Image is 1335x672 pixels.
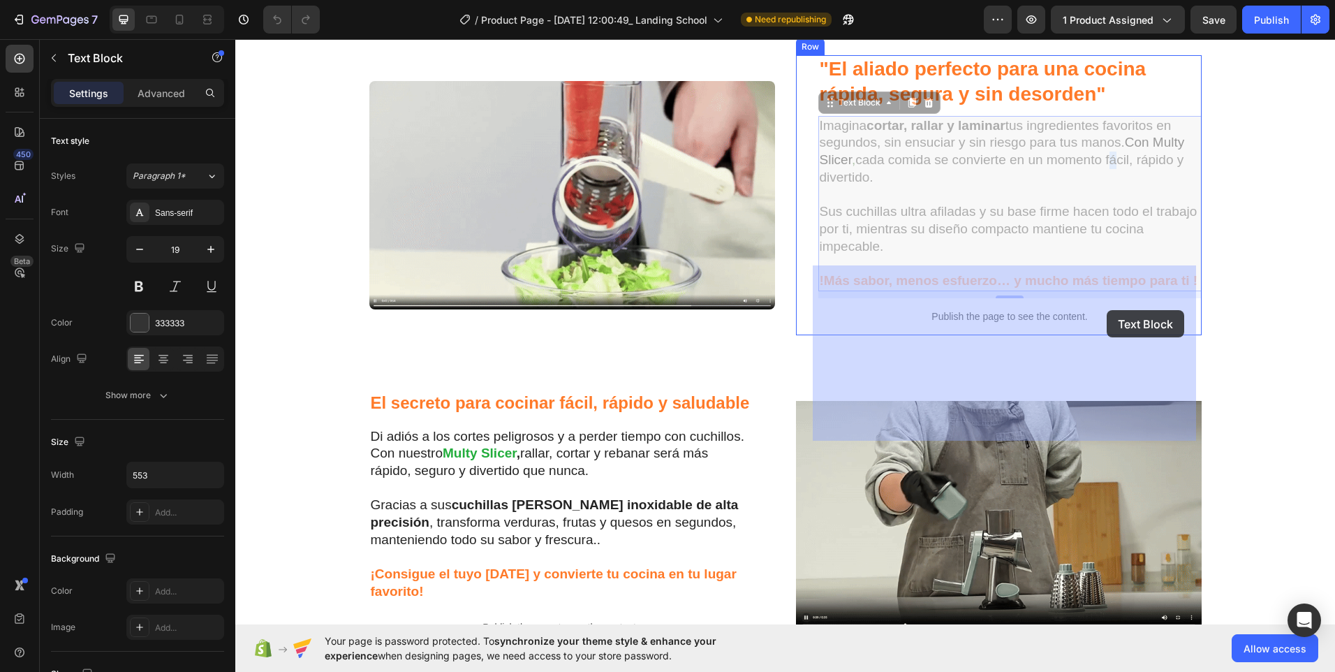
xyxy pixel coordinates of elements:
div: Size [51,433,88,452]
div: Show more [105,388,170,402]
p: Settings [69,86,108,101]
div: Open Intercom Messenger [1288,604,1321,637]
div: Add... [155,622,221,634]
span: Your page is password protected. To when designing pages, we need access to your store password. [325,634,771,663]
button: Allow access [1232,634,1318,662]
div: Image [51,621,75,634]
input: Auto [127,462,223,488]
span: Paragraph 1* [133,170,186,182]
p: Text Block [68,50,186,66]
div: Undo/Redo [263,6,320,34]
span: synchronize your theme style & enhance your experience [325,635,716,662]
div: Width [51,469,74,481]
div: Publish [1254,13,1289,27]
span: Need republishing [755,13,826,26]
button: Show more [51,383,224,408]
button: Save [1190,6,1237,34]
button: 7 [6,6,104,34]
div: Add... [155,506,221,519]
div: Padding [51,506,83,518]
div: Add... [155,585,221,598]
div: Text style [51,135,89,147]
div: Size [51,240,88,258]
div: Styles [51,170,75,182]
button: Publish [1242,6,1301,34]
button: Paragraph 1* [126,163,224,189]
div: Color [51,585,73,597]
div: 333333 [155,317,221,330]
div: Beta [10,256,34,267]
div: Color [51,316,73,329]
p: Advanced [138,86,185,101]
span: Allow access [1244,641,1306,656]
iframe: Design area [235,39,1335,624]
div: Background [51,550,119,569]
div: 450 [13,149,34,160]
span: 1 product assigned [1063,13,1153,27]
div: Font [51,206,68,219]
div: Sans-serif [155,207,221,219]
span: / [475,13,478,27]
button: 1 product assigned [1051,6,1185,34]
p: 7 [91,11,98,28]
span: Product Page - [DATE] 12:00:49_ Landing School [481,13,707,27]
div: Align [51,350,90,369]
span: Save [1202,14,1225,26]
